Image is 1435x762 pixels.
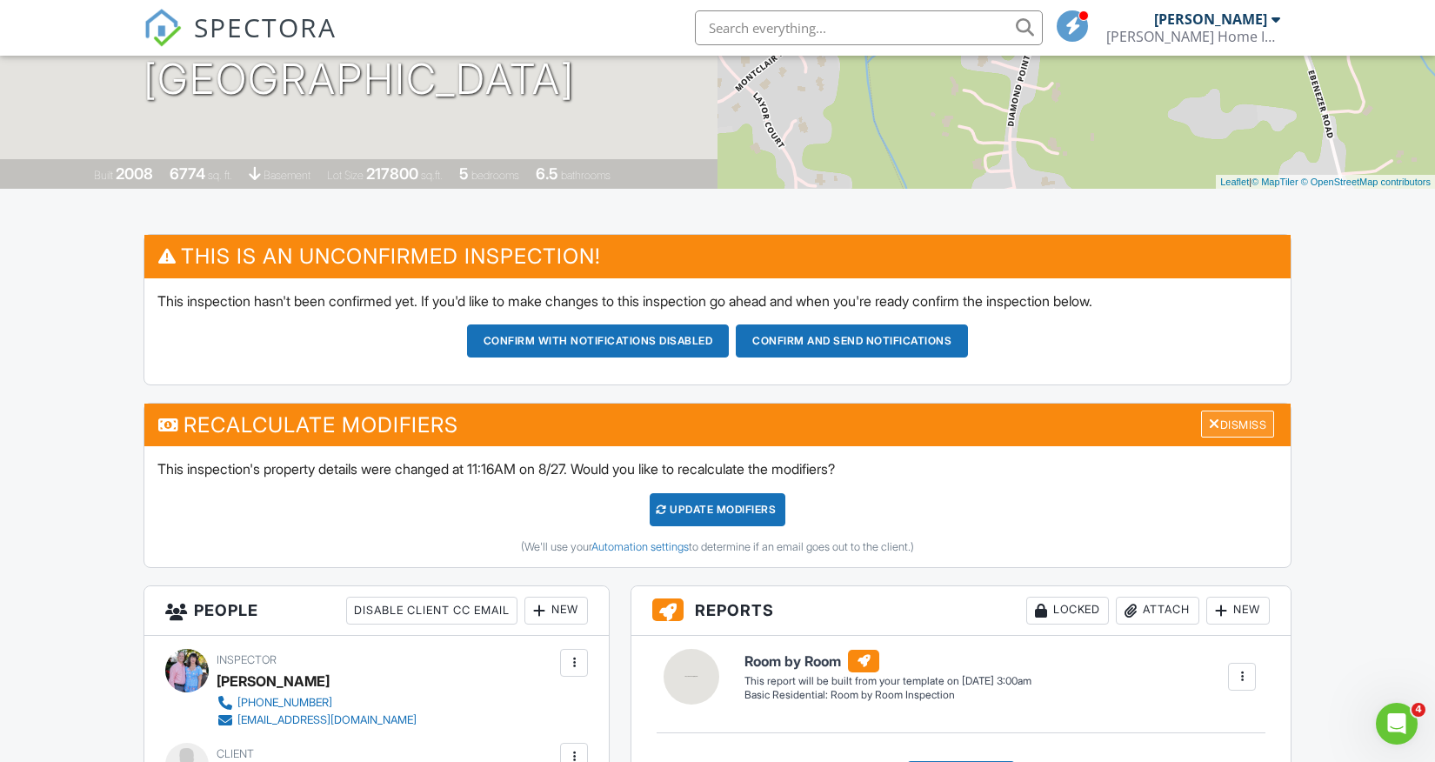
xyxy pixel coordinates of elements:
[94,169,113,182] span: Built
[591,540,689,553] a: Automation settings
[650,493,786,526] div: UPDATE Modifiers
[744,688,1031,703] div: Basic Residential: Room by Room Inspection
[695,10,1043,45] input: Search everything...
[237,696,332,710] div: [PHONE_NUMBER]
[459,164,469,183] div: 5
[421,169,443,182] span: sq.ft.
[744,674,1031,688] div: This report will be built from your template on [DATE] 3:00am
[116,164,153,183] div: 2008
[144,446,1291,566] div: This inspection's property details were changed at 11:16AM on 8/27. Would you like to recalculate...
[1251,177,1298,187] a: © MapTiler
[1220,177,1249,187] a: Leaflet
[217,694,417,712] a: [PHONE_NUMBER]
[1412,703,1425,717] span: 4
[264,169,310,182] span: basement
[744,650,1031,672] h6: Room by Room
[217,712,417,729] a: [EMAIL_ADDRESS][DOMAIN_NAME]
[1026,597,1109,625] div: Locked
[1201,411,1274,438] div: Dismiss
[144,586,609,636] h3: People
[1216,175,1435,190] div: |
[1206,597,1270,625] div: New
[467,324,730,358] button: Confirm with notifications disabled
[631,586,1291,636] h3: Reports
[217,747,254,760] span: Client
[736,324,968,358] button: Confirm and send notifications
[217,668,330,694] div: [PERSON_NAME]
[1106,28,1280,45] div: Bragg Home Inspectors, LLC.,
[536,164,558,183] div: 6.5
[1154,10,1267,28] div: [PERSON_NAME]
[346,597,517,625] div: Disable Client CC Email
[144,235,1291,277] h3: This is an Unconfirmed Inspection!
[524,597,588,625] div: New
[157,540,1278,554] div: (We'll use your to determine if an email goes out to the client.)
[133,11,584,104] h1: 120 Diamond Pointe [GEOGRAPHIC_DATA]
[170,164,205,183] div: 6774
[1116,597,1199,625] div: Attach
[327,169,364,182] span: Lot Size
[1376,703,1418,745] iframe: Intercom live chat
[143,23,337,60] a: SPECTORA
[157,291,1278,311] p: This inspection hasn't been confirmed yet. If you'd like to make changes to this inspection go ah...
[1301,177,1431,187] a: © OpenStreetMap contributors
[217,653,277,666] span: Inspector
[237,713,417,727] div: [EMAIL_ADDRESS][DOMAIN_NAME]
[144,404,1291,446] h3: Recalculate Modifiers
[561,169,611,182] span: bathrooms
[471,169,519,182] span: bedrooms
[194,9,337,45] span: SPECTORA
[208,169,232,182] span: sq. ft.
[366,164,418,183] div: 217800
[143,9,182,47] img: The Best Home Inspection Software - Spectora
